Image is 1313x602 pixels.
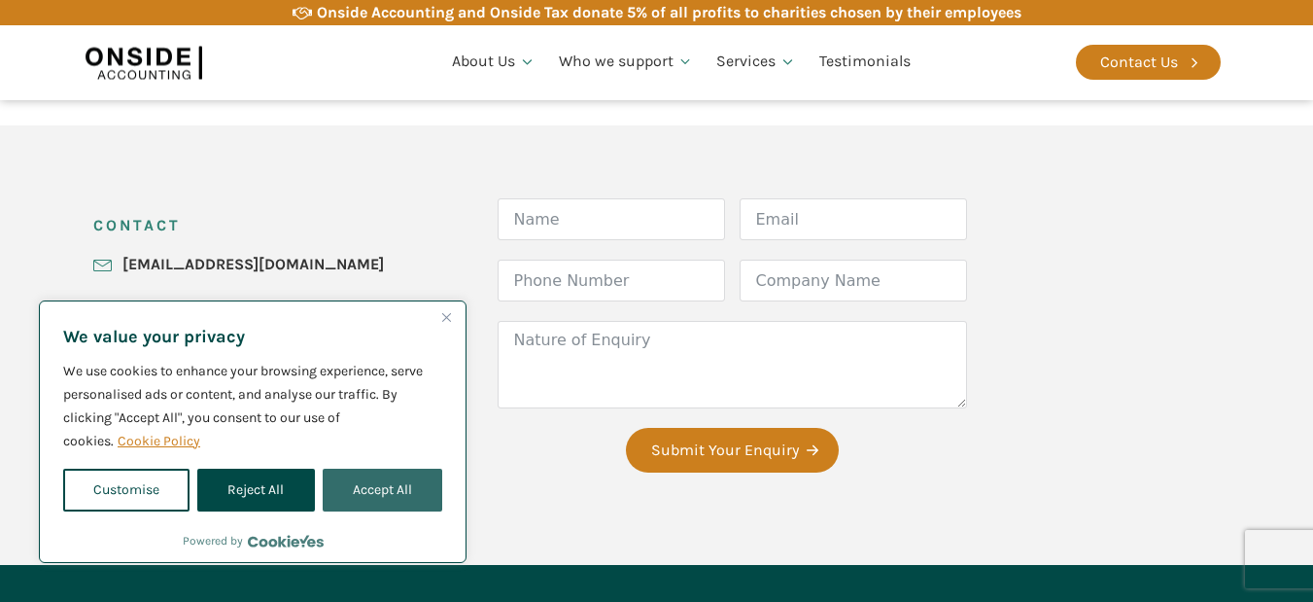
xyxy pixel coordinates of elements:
img: Onside Accounting [86,40,202,85]
p: We use cookies to enhance your browsing experience, serve personalised ads or content, and analys... [63,360,442,453]
input: Phone Number [498,260,725,301]
button: Customise [63,469,190,512]
a: Contact Us [1076,45,1221,80]
h3: CONTACT [93,198,181,252]
a: Visit CookieYes website [248,535,324,548]
a: About Us [440,29,547,95]
button: Reject All [197,469,314,512]
a: Cookie Policy [117,432,201,450]
div: Powered by [183,531,324,550]
div: Contact Us [1100,50,1178,75]
a: Testimonials [808,29,922,95]
p: We value your privacy [63,325,442,348]
button: Accept All [323,469,442,512]
a: [EMAIL_ADDRESS][DOMAIN_NAME] [122,252,384,277]
button: Submit Your Enquiry [626,428,839,473]
a: Who we support [547,29,706,95]
input: Company Name [740,260,967,301]
img: Close [442,313,451,322]
div: We value your privacy [39,301,466,563]
input: Name [498,198,725,240]
a: Services [705,29,808,95]
textarea: Nature of Enquiry [498,321,967,408]
button: Close [434,305,458,329]
input: Email [740,198,967,240]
